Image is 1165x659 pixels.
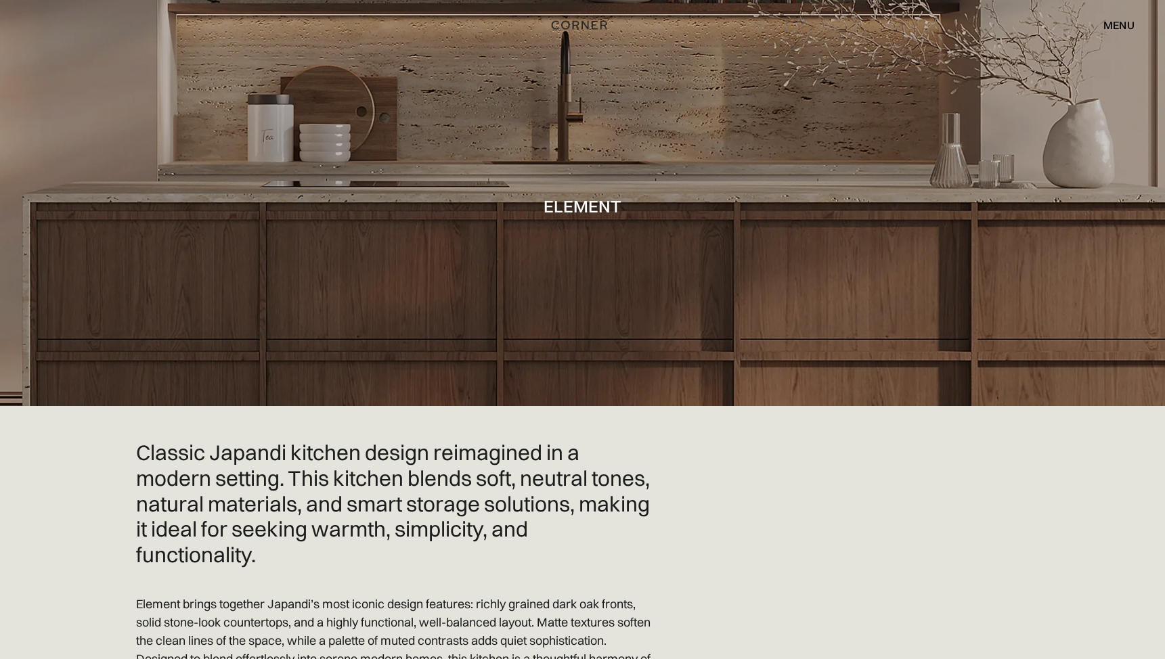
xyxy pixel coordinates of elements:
div: menu [1090,14,1135,37]
a: home [533,16,632,34]
h1: Element [544,197,621,215]
div: menu [1103,20,1135,30]
h2: Classic Japandi kitchen design reimagined in a modern setting. This kitchen blends soft, neutral ... [136,440,651,568]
